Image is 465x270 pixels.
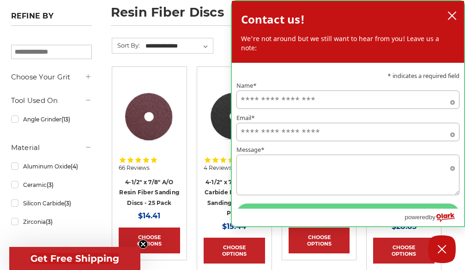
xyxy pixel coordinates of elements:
[144,39,213,53] select: Sort By:
[236,115,460,121] label: Email*
[373,238,435,264] a: Choose Options
[236,83,460,89] label: Name*
[405,211,429,223] span: powered
[405,209,464,226] a: Powered by Olark
[138,211,160,220] span: $14.41
[392,222,417,231] span: $28.83
[71,163,78,170] span: (4)
[11,158,92,174] a: Aluminum Oxide
[119,165,150,171] span: 66 Reviews
[119,228,180,253] a: Choose Options
[46,218,53,225] span: (3)
[11,95,92,106] h5: Tool Used On
[236,204,460,225] button: Send
[204,73,265,154] a: 4.5 Inch Silicon Carbide Resin Fiber Discs
[236,73,460,79] p: * indicates a required field
[428,235,456,263] button: Close Chatbox
[236,155,460,195] textarea: Message
[445,9,459,23] button: close chatbox
[11,72,92,83] h5: Choose Your Grit
[119,73,180,154] a: 4.5 inch resin fiber disc
[47,181,54,188] span: (3)
[61,116,70,123] span: (13)
[450,98,455,103] span: Required field
[236,90,460,109] input: Name
[222,222,246,231] span: $15.44
[236,123,460,141] input: Email
[11,245,92,256] h5: Other
[236,147,460,153] label: Message*
[64,200,71,207] span: (3)
[111,6,454,26] h1: resin fiber discs
[204,238,265,264] a: Choose Options
[204,165,232,171] span: 4 Reviews
[11,12,92,26] h5: Refine by
[241,10,305,29] h2: Contact us!
[112,38,140,52] label: Sort By:
[11,195,92,211] a: Silicon Carbide
[289,228,350,253] a: Choose Options
[450,164,455,169] span: Required field
[119,179,179,206] a: 4-1/2" x 7/8" A/O Resin Fiber Sanding Discs - 25 Pack
[139,240,148,249] button: Close teaser
[9,247,140,270] div: Get Free ShippingClose teaser
[11,142,92,153] h5: Material
[11,111,92,127] a: Angle Grinder
[429,211,435,223] span: by
[119,87,180,147] img: 4.5 inch resin fiber disc
[11,214,92,230] a: Zirconia
[450,131,455,135] span: Required field
[30,253,119,264] span: Get Free Shipping
[241,34,455,53] p: We're not around but we still want to hear from you! Leave us a note:
[204,86,265,147] img: 4.5 Inch Silicon Carbide Resin Fiber Discs
[11,177,92,193] a: Ceramic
